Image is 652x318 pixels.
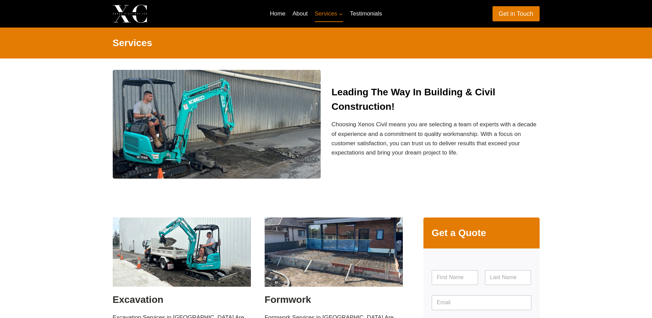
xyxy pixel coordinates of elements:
[432,270,478,285] input: First Name
[432,295,531,310] input: Email
[153,8,201,19] p: Xenos Civil
[113,4,201,23] a: Xenos Civil
[346,6,386,22] a: Testimonials
[266,6,289,22] a: Home
[332,85,540,114] h2: Leading The Way In Building & Civil Construction!
[113,218,251,287] img: Excavation
[311,6,347,22] a: Services
[265,294,311,305] a: Formwork
[266,6,386,22] nav: Primary Navigation
[493,6,540,21] a: Get in Touch
[113,294,164,305] a: Excavation
[265,218,403,287] img: Formwork
[315,9,343,18] span: Services
[432,226,486,240] h2: Get a Quote
[113,4,147,23] img: Xenos Civil
[332,120,540,157] p: Choosing Xenos Civil means you are selecting a team of experts with a decade of experience and a ...
[289,6,311,22] a: About
[113,36,540,50] h2: Services
[485,270,531,285] input: Last Name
